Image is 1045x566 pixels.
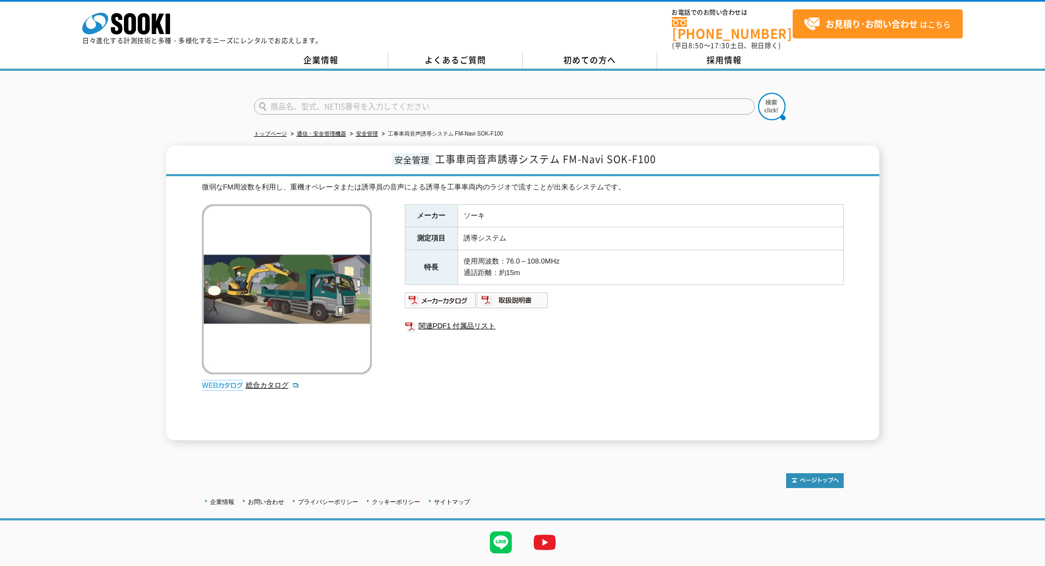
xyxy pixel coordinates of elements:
[435,152,656,166] span: 工事車両音声誘導システム FM-Navi SOK-F100
[372,498,420,505] a: クッキーポリシー
[688,41,704,51] span: 8:50
[672,41,781,51] span: (平日 ～ 土日、祝日除く)
[356,131,378,137] a: 安全管理
[758,93,786,120] img: btn_search.png
[202,204,372,374] img: 工事車両音声誘導システム FM-Navi SOK-F100
[202,380,243,391] img: webカタログ
[82,37,323,44] p: 日々進化する計測技術と多種・多様化するニーズにレンタルでお応えします。
[523,52,657,69] a: 初めての方へ
[246,381,300,389] a: 総合カタログ
[388,52,523,69] a: よくあるご質問
[657,52,792,69] a: 採用情報
[405,319,844,333] a: 関連PDF1 付属品リスト
[254,52,388,69] a: 企業情報
[392,153,432,166] span: 安全管理
[786,473,844,488] img: トップページへ
[672,9,793,16] span: お電話でのお問い合わせは
[434,498,470,505] a: サイトマップ
[254,131,287,137] a: トップページ
[405,250,457,285] th: 特長
[297,131,346,137] a: 通信・安全管理機器
[248,498,284,505] a: お問い合わせ
[672,17,793,40] a: [PHONE_NUMBER]
[523,520,567,564] img: YouTube
[405,204,457,227] th: メーカー
[405,299,477,307] a: メーカーカタログ
[457,227,843,250] td: 誘導システム
[457,250,843,285] td: 使用周波数：76.0～108.0MHz 通話距離：約15m
[477,299,549,307] a: 取扱説明書
[804,16,951,32] span: はこちら
[479,520,523,564] img: LINE
[477,292,549,309] img: 取扱説明書
[380,128,504,140] li: 工事車両音声誘導システム FM-Navi SOK-F100
[826,17,918,30] strong: お見積り･お問い合わせ
[457,204,843,227] td: ソーキ
[405,292,477,309] img: メーカーカタログ
[298,498,358,505] a: プライバシーポリシー
[710,41,730,51] span: 17:30
[405,227,457,250] th: 測定項目
[202,182,844,193] div: 微弱なFM周波数を利用し、重機オペレータまたは誘導員の音声による誘導を工事車両内のラジオで流すことが出来るシステムです。
[210,498,234,505] a: 企業情報
[563,54,616,66] span: 初めての方へ
[254,98,755,115] input: 商品名、型式、NETIS番号を入力してください
[793,9,963,38] a: お見積り･お問い合わせはこちら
